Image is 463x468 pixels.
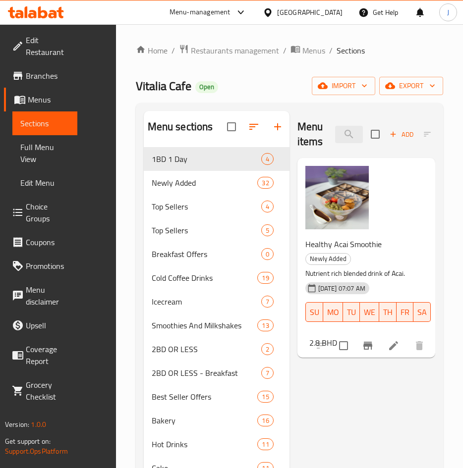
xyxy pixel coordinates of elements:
h2: Menu items [297,119,323,149]
button: Branch-specific-item [356,334,380,358]
a: Coverage Report [4,337,77,373]
a: Menu disclaimer [4,278,77,313]
nav: breadcrumb [136,44,444,57]
a: Branches [4,64,77,88]
span: Smoothies And Milkshakes [152,319,258,331]
span: 2BD OR LESS [152,343,261,355]
span: 11 [258,440,273,449]
span: Hot Drinks [152,438,258,450]
span: Sort sections [242,115,266,139]
span: WE [364,305,375,319]
span: Edit Restaurant [26,34,69,58]
button: SA [413,302,431,322]
div: items [261,296,274,308]
span: 7 [262,297,273,307]
div: items [261,343,274,355]
span: 19 [258,273,273,283]
div: items [261,153,274,165]
span: Branches [26,70,69,82]
button: TH [379,302,397,322]
span: Select section first [417,127,458,142]
span: Choice Groups [26,201,69,224]
div: [GEOGRAPHIC_DATA] [277,7,343,18]
span: Best Seller Offers [152,391,258,403]
button: Add section [266,115,289,139]
div: items [257,319,273,331]
div: Breakfast Offers0 [144,242,289,266]
span: TH [383,305,393,319]
div: Smoothies And Milkshakes13 [144,313,289,337]
a: Support.OpsPlatform [5,445,68,458]
button: WE [360,302,379,322]
a: Edit Menu [12,171,77,195]
span: 16 [258,416,273,425]
span: Full Menu View [20,141,69,165]
div: Hot Drinks11 [144,432,289,456]
span: [DATE] 07:07 AM [314,284,369,293]
span: Sections [20,117,69,129]
li: / [172,45,175,56]
span: Add [388,129,415,140]
span: 13 [258,321,273,330]
span: Coupons [26,236,69,248]
span: Version: [5,418,29,431]
a: Grocery Checklist [4,373,77,409]
button: Add [386,127,417,142]
span: 1BD 1 Day [152,153,261,165]
span: Select to update [333,335,354,356]
span: Coverage Report [26,343,69,367]
div: items [261,224,274,236]
span: Menus [28,94,69,105]
img: Healthy Acai Smoothie [305,166,369,229]
span: MO [327,305,339,319]
span: Sections [337,45,365,56]
span: Open [195,83,218,91]
h2: Menu sections [148,119,213,134]
span: 7 [262,368,273,378]
div: items [261,248,274,260]
span: 2BD OR LESS - Breakfast [152,367,261,379]
a: Sections [12,111,77,135]
a: Edit Restaurant [4,28,77,64]
div: Top Sellers [152,224,261,236]
span: Healthy Acai Smoothie [305,237,382,252]
div: items [261,201,274,212]
button: TU [343,302,360,322]
span: Vitalia Cafe [136,75,191,97]
div: items [257,438,273,450]
span: Menus [302,45,325,56]
div: Cold Coffee Drinks [152,272,258,284]
span: Top Sellers [152,201,261,212]
span: 0 [262,250,273,259]
span: FR [401,305,409,319]
div: Best Seller Offers15 [144,385,289,409]
span: Icecream [152,296,261,308]
span: TU [347,305,356,319]
button: delete [407,334,431,358]
a: Edit menu item [388,340,400,352]
a: Choice Groups [4,195,77,230]
button: export [379,77,443,95]
span: Menu disclaimer [26,284,69,308]
span: Add item [386,127,417,142]
div: items [257,272,273,284]
span: 4 [262,202,273,211]
span: Get support on: [5,435,51,448]
span: import [320,80,367,92]
div: Top Sellers5 [144,218,289,242]
div: 1BD 1 Day4 [144,147,289,171]
a: Home [136,45,168,56]
span: Newly Added [152,177,258,189]
span: 4 [262,155,273,164]
span: Grocery Checklist [26,379,69,403]
div: Bakery16 [144,409,289,432]
div: Open [195,81,218,93]
span: Newly Added [306,253,350,264]
div: items [261,367,274,379]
